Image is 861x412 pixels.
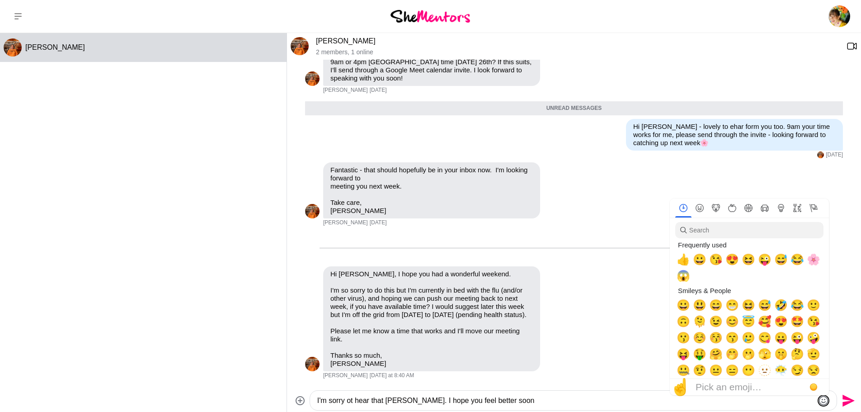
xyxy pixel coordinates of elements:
p: Hi [PERSON_NAME] - lovely to ehar form you too. 9am your time works for me, please send through t... [633,123,836,147]
span: [PERSON_NAME] [25,43,85,51]
img: K [291,37,309,55]
div: Katie [4,38,22,57]
div: Katie [291,37,309,55]
time: 2025-08-24T22:40:05.575Z [370,372,414,379]
textarea: Type your message [317,395,814,406]
div: Katie [817,152,824,158]
span: [PERSON_NAME] [323,372,368,379]
button: Emoji picker [818,395,829,406]
div: Katie [305,71,320,86]
span: [PERSON_NAME] [323,219,368,227]
p: Hi [PERSON_NAME], I hope you had a wonderful weekend. [330,270,533,278]
img: K [4,38,22,57]
a: [PERSON_NAME] [316,37,376,45]
span: [PERSON_NAME] [323,87,368,94]
img: Jenny Brownlee [828,5,850,27]
p: Fantastic - that should hopefully be in your inbox now. I'm looking forward to meeting you next w... [330,166,533,190]
p: Hi [PERSON_NAME], it's so lovely to hear from you. How is either 9am or 4pm [GEOGRAPHIC_DATA] tim... [330,50,533,82]
div: Katie [305,204,320,218]
div: Unread messages [305,101,843,116]
img: She Mentors Logo [391,10,470,22]
img: K [305,71,320,86]
time: 2025-08-18T06:50:22.339Z [370,219,387,227]
span: 🌸 [700,139,709,147]
p: I'm so sorry to do this but I'm currently in bed with the flu (and/or other virus), and hoping we... [330,286,533,319]
p: 2 members , 1 online [316,48,839,56]
img: K [305,357,320,371]
div: Katie [305,357,320,371]
button: Send [837,390,857,411]
p: Thanks so much, [PERSON_NAME] [330,351,533,368]
p: Take care, [PERSON_NAME] [330,199,533,215]
img: K [817,152,824,158]
img: K [305,204,320,218]
p: Please let me know a time that works and I'll move our meeting link. [330,327,533,343]
time: 2025-08-18T05:47:05.951Z [370,87,387,94]
time: 2025-08-18T05:59:43.598Z [826,152,843,159]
